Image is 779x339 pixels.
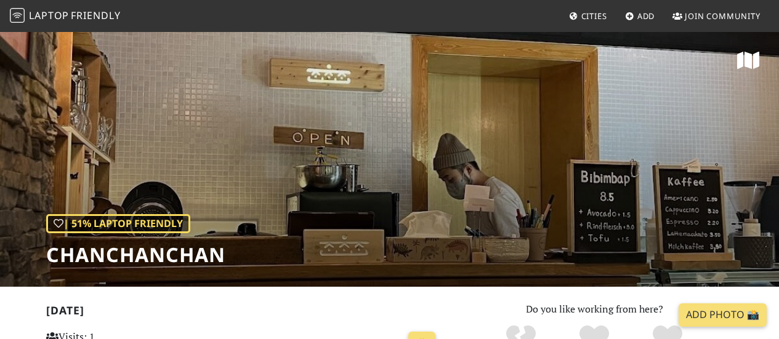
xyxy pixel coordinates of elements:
h2: [DATE] [46,304,441,322]
a: Add Photo 📸 [679,303,767,327]
span: Friendly [71,9,120,22]
h1: chanchanchan [46,243,225,266]
div: | 51% Laptop Friendly [46,214,190,234]
a: LaptopFriendly LaptopFriendly [10,6,121,27]
span: Add [637,10,655,22]
p: Do you like working from here? [456,301,733,317]
img: LaptopFriendly [10,8,25,23]
span: Join Community [685,10,761,22]
a: Cities [564,5,612,27]
span: Cities [581,10,607,22]
span: Laptop [29,9,69,22]
a: Add [620,5,660,27]
a: Join Community [668,5,765,27]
